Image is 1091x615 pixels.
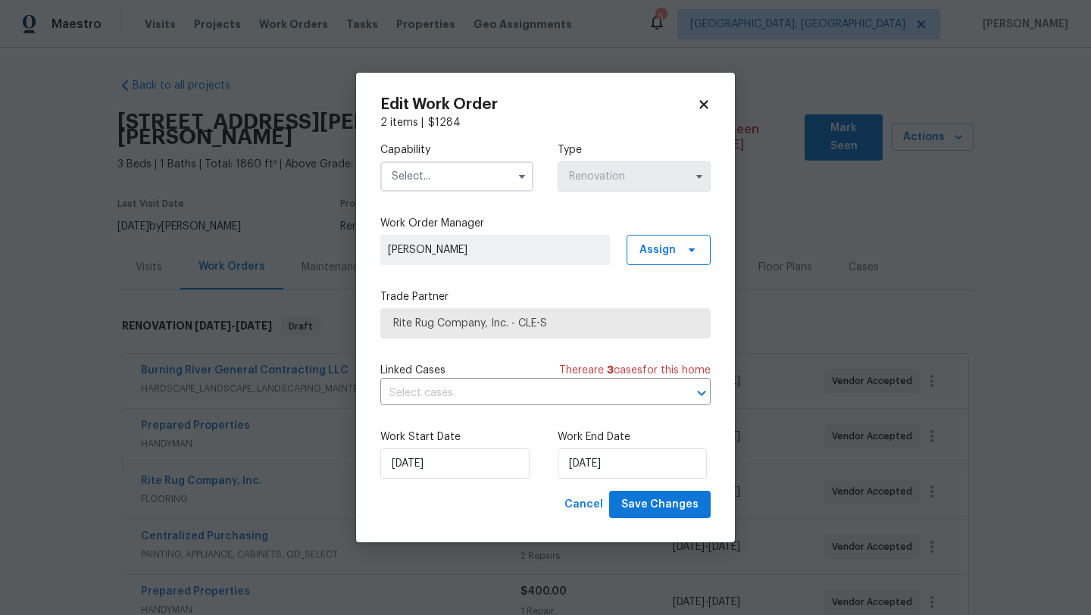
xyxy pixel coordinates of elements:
[380,448,530,479] input: M/D/YYYY
[559,363,711,378] span: There are case s for this home
[380,115,711,130] div: 2 items |
[564,495,603,514] span: Cancel
[380,142,533,158] label: Capability
[690,167,708,186] button: Show options
[380,161,533,192] input: Select...
[380,382,668,405] input: Select cases
[607,365,614,376] span: 3
[558,161,711,192] input: Select...
[380,97,697,112] h2: Edit Work Order
[380,429,533,445] label: Work Start Date
[380,363,445,378] span: Linked Cases
[558,448,707,479] input: M/D/YYYY
[513,167,531,186] button: Show options
[621,495,699,514] span: Save Changes
[380,289,711,304] label: Trade Partner
[393,316,698,331] span: Rite Rug Company, Inc. - CLE-S
[691,382,712,404] button: Open
[558,142,711,158] label: Type
[380,216,711,231] label: Work Order Manager
[609,491,711,519] button: Save Changes
[388,242,602,258] span: [PERSON_NAME]
[428,117,461,128] span: $ 1284
[558,429,711,445] label: Work End Date
[558,491,609,519] button: Cancel
[639,242,676,258] span: Assign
